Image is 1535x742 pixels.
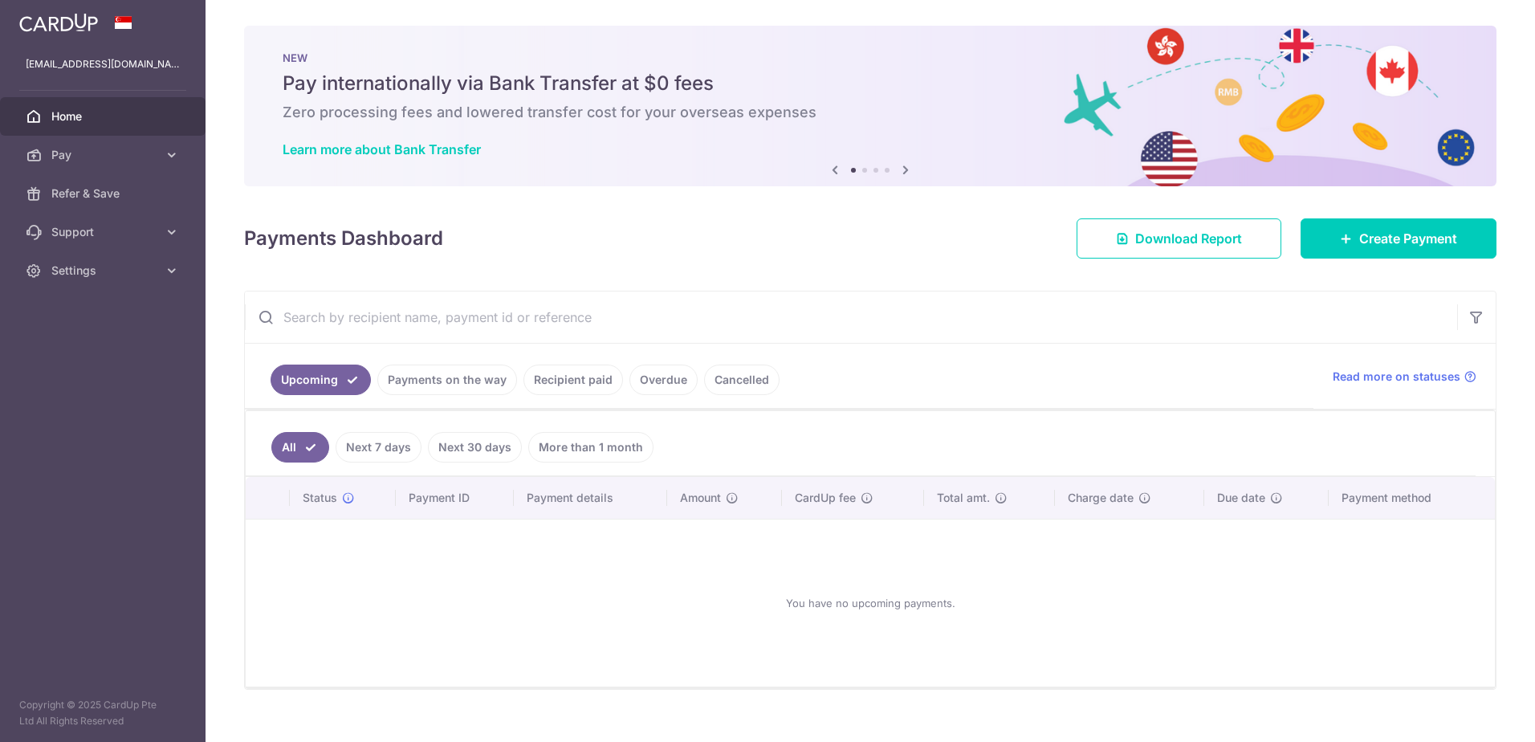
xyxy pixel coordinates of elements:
div: You have no upcoming payments. [265,532,1476,674]
span: Home [51,108,157,124]
span: Status [303,490,337,506]
span: Refer & Save [51,185,157,202]
span: Read more on statuses [1333,369,1460,385]
a: Next 30 days [428,432,522,463]
a: All [271,432,329,463]
span: Create Payment [1359,229,1457,248]
a: Overdue [629,365,698,395]
p: NEW [283,51,1458,64]
img: Bank transfer banner [244,26,1496,186]
a: Payments on the way [377,365,517,395]
input: Search by recipient name, payment id or reference [245,291,1457,343]
th: Payment method [1329,477,1495,519]
a: Download Report [1077,218,1281,259]
span: Pay [51,147,157,163]
span: CardUp fee [795,490,856,506]
span: Charge date [1068,490,1134,506]
p: [EMAIL_ADDRESS][DOMAIN_NAME] [26,56,180,72]
th: Payment details [514,477,667,519]
a: Learn more about Bank Transfer [283,141,481,157]
h4: Payments Dashboard [244,224,443,253]
a: Cancelled [704,365,780,395]
img: CardUp [19,13,98,32]
a: Recipient paid [523,365,623,395]
a: Next 7 days [336,432,421,463]
a: Read more on statuses [1333,369,1476,385]
a: Upcoming [271,365,371,395]
span: Support [51,224,157,240]
span: Due date [1217,490,1265,506]
a: More than 1 month [528,432,653,463]
h5: Pay internationally via Bank Transfer at $0 fees [283,71,1458,96]
h6: Zero processing fees and lowered transfer cost for your overseas expenses [283,103,1458,122]
a: Create Payment [1301,218,1496,259]
th: Payment ID [396,477,514,519]
span: Total amt. [937,490,990,506]
span: Settings [51,263,157,279]
span: Download Report [1135,229,1242,248]
span: Amount [680,490,721,506]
